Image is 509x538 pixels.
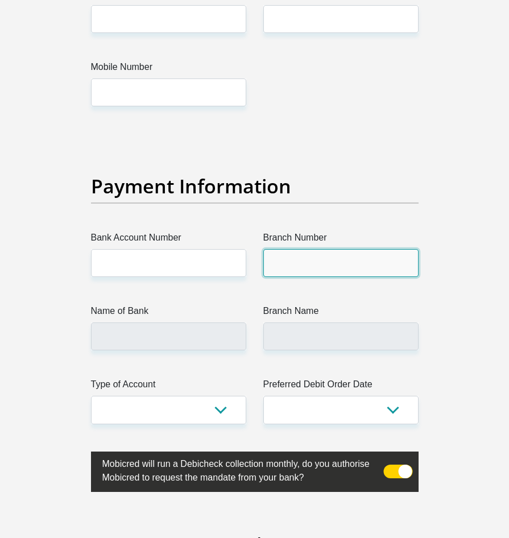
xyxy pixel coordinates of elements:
[91,322,246,350] input: Name of Bank
[263,249,419,277] input: Branch Number
[91,78,246,106] input: Mobile Number
[263,378,419,396] label: Preferred Debit Order Date
[263,5,419,33] input: Surname
[91,378,246,396] label: Type of Account
[263,231,419,249] label: Branch Number
[91,60,246,78] label: Mobile Number
[263,304,419,322] label: Branch Name
[91,452,386,487] label: Mobicred will run a Debicheck collection monthly, do you authorise Mobicred to request the mandat...
[91,175,419,198] h2: Payment Information
[91,5,246,33] input: Name
[91,249,246,277] input: Bank Account Number
[91,304,246,322] label: Name of Bank
[91,231,246,249] label: Bank Account Number
[263,322,419,350] input: Branch Name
